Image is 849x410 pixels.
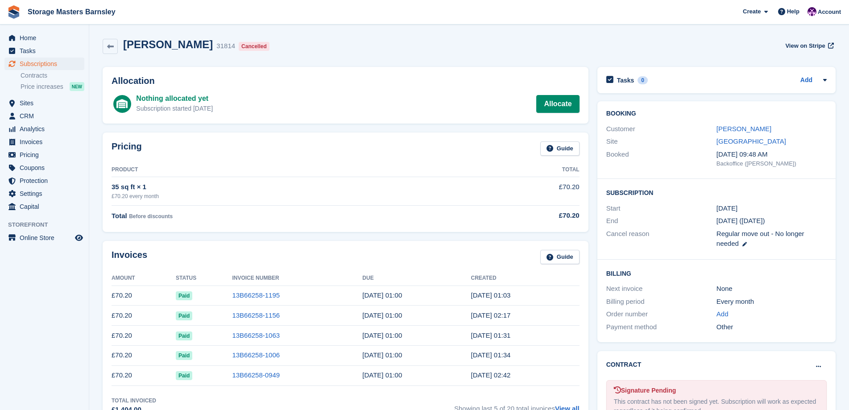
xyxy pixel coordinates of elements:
td: £70.20 [112,345,176,365]
th: Due [362,271,471,286]
span: [DATE] ([DATE]) [716,217,765,224]
span: Protection [20,174,73,187]
span: Paid [176,351,192,360]
div: Cancel reason [606,229,716,249]
a: menu [4,123,84,135]
th: Total [462,163,580,177]
h2: Subscription [606,188,827,197]
a: Guide [540,250,580,265]
div: Other [716,322,827,332]
th: Status [176,271,232,286]
a: 13B66258-1195 [232,291,280,299]
div: Every month [716,297,827,307]
a: menu [4,162,84,174]
img: stora-icon-8386f47178a22dfd0bd8f6a31ec36ba5ce8667c1dd55bd0f319d3a0aa187defe.svg [7,5,21,19]
span: Before discounts [129,213,173,219]
span: CRM [20,110,73,122]
a: 13B66258-1006 [232,351,280,359]
time: 2025-07-01 00:31:36 UTC [471,331,510,339]
a: Storage Masters Barnsley [24,4,119,19]
div: Billing period [606,297,716,307]
div: Subscription started [DATE] [136,104,213,113]
div: Order number [606,309,716,319]
div: None [716,284,827,294]
span: Storefront [8,220,89,229]
span: View on Stripe [785,41,825,50]
span: Paid [176,311,192,320]
a: menu [4,110,84,122]
span: Home [20,32,73,44]
a: Add [716,309,729,319]
a: menu [4,149,84,161]
span: Price increases [21,83,63,91]
th: Amount [112,271,176,286]
time: 2025-05-01 01:42:01 UTC [471,371,510,379]
span: Analytics [20,123,73,135]
a: menu [4,136,84,148]
a: Allocate [536,95,579,113]
a: Preview store [74,232,84,243]
div: £70.20 [462,211,580,221]
span: Capital [20,200,73,213]
div: £70.20 every month [112,192,462,200]
th: Created [471,271,579,286]
div: Backoffice ([PERSON_NAME]) [716,159,827,168]
td: £70.20 [112,286,176,306]
div: Total Invoiced [112,397,156,405]
div: 35 sq ft × 1 [112,182,462,192]
span: Account [818,8,841,17]
td: £70.20 [112,306,176,326]
a: Guide [540,141,580,156]
time: 2025-06-02 00:00:00 UTC [362,351,402,359]
a: [GEOGRAPHIC_DATA] [716,137,786,145]
h2: Contract [606,360,642,369]
img: Louise Masters [808,7,816,16]
time: 2025-09-01 00:03:11 UTC [471,291,510,299]
time: 2025-06-01 00:34:24 UTC [471,351,510,359]
a: menu [4,32,84,44]
div: 0 [638,76,648,84]
div: NEW [70,82,84,91]
span: Pricing [20,149,73,161]
div: Cancelled [239,42,269,51]
div: Nothing allocated yet [136,93,213,104]
span: Settings [20,187,73,200]
a: 13B66258-1156 [232,311,280,319]
div: End [606,216,716,226]
div: Site [606,137,716,147]
span: Tasks [20,45,73,57]
a: 13B66258-1063 [232,331,280,339]
a: menu [4,45,84,57]
span: Sites [20,97,73,109]
h2: Allocation [112,76,580,86]
a: 13B66258-0949 [232,371,280,379]
a: menu [4,200,84,213]
div: Booked [606,149,716,168]
h2: [PERSON_NAME] [123,38,213,50]
h2: Billing [606,269,827,277]
a: menu [4,174,84,187]
span: Paid [176,331,192,340]
th: Invoice Number [232,271,362,286]
time: 2025-07-02 00:00:00 UTC [362,331,402,339]
span: Create [743,7,761,16]
a: menu [4,97,84,109]
span: Help [787,7,799,16]
span: Subscriptions [20,58,73,70]
a: menu [4,58,84,70]
h2: Pricing [112,141,142,156]
time: 2025-08-02 00:00:00 UTC [362,311,402,319]
div: Payment method [606,322,716,332]
a: menu [4,232,84,244]
th: Product [112,163,462,177]
a: Add [800,75,812,86]
div: Signature Pending [614,386,819,395]
td: £70.20 [112,326,176,346]
span: Total [112,212,127,219]
span: Invoices [20,136,73,148]
a: [PERSON_NAME] [716,125,771,133]
td: £70.20 [462,177,580,205]
div: Customer [606,124,716,134]
div: Next invoice [606,284,716,294]
h2: Invoices [112,250,147,265]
